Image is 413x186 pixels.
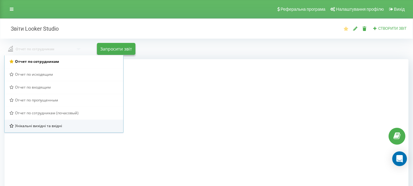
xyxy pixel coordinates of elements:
[394,7,405,12] span: Вихід
[371,26,408,31] button: Створити звіт
[392,151,407,166] div: Open Intercom Messenger
[343,26,348,31] i: Звіт за замовчуванням. Завжди завантажувати цей звіт першим при відкритті Аналітики.
[373,26,377,30] i: Створити звіт
[15,97,58,103] span: Отчет по пропущенным
[15,72,53,77] span: Отчет по исходящим
[15,59,59,64] span: Отчет по сотрудникам
[281,7,326,12] span: Реферальна програма
[15,85,51,90] span: Отчет по входящим
[336,7,384,12] span: Налаштування профілю
[378,26,407,31] span: Створити звіт
[362,26,367,31] i: Видалити звіт
[15,110,79,116] span: Отчет по сотрудникам (почасовый)
[5,25,59,32] h2: Звіти Looker Studio
[97,43,135,55] button: Запросити звіт
[15,123,62,128] span: Унікальні вихідні та вхідні
[353,26,358,31] i: Редагувати звіт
